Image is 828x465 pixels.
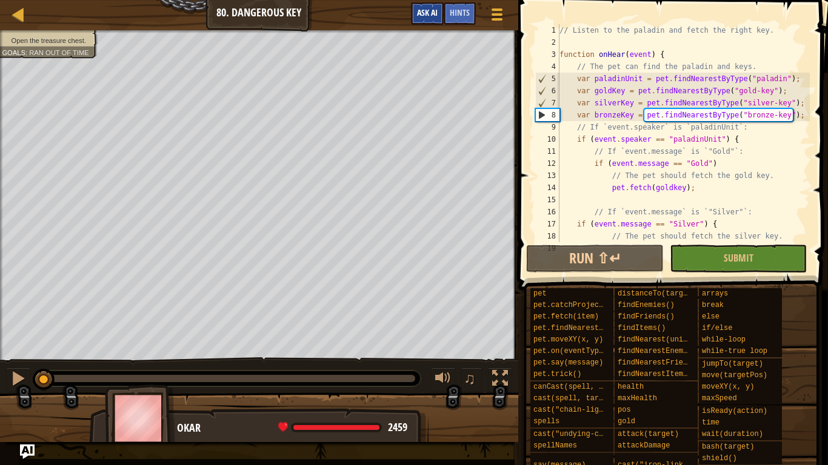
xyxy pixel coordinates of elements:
[25,48,29,56] span: :
[535,61,559,73] div: 4
[702,301,724,309] span: break
[618,358,701,367] span: findNearestFriend()
[702,418,719,427] span: time
[533,394,616,403] span: cast(spell, target)
[618,324,666,332] span: findItems()
[533,324,651,332] span: pet.findNearestByType(type)
[618,289,696,298] span: distanceTo(target)
[417,7,438,18] span: Ask AI
[702,289,728,298] span: arrays
[535,230,559,242] div: 18
[488,368,512,392] button: Toggle fullscreen
[533,406,669,414] span: cast("chain-lightning", target)
[20,444,35,459] button: Ask AI
[12,36,86,44] span: Open the treasure chest.
[618,441,670,450] span: attackDamage
[535,194,559,206] div: 15
[450,7,470,18] span: Hints
[535,182,559,194] div: 14
[535,121,559,133] div: 9
[702,312,719,321] span: else
[618,347,696,355] span: findNearestEnemy()
[535,24,559,36] div: 1
[618,312,675,321] span: findFriends()
[618,406,631,414] span: pos
[535,170,559,182] div: 13
[431,368,455,392] button: Adjust volume
[535,36,559,48] div: 2
[702,454,737,463] span: shield()
[618,370,692,378] span: findNearestItem()
[618,430,679,438] span: attack(target)
[29,48,89,56] span: Ran out of time
[411,2,444,25] button: Ask AI
[105,384,175,452] img: thang_avatar_frame.png
[702,394,737,403] span: maxSpeed
[670,245,807,272] button: Submit
[278,422,407,433] div: health: 2459 / 2459
[2,48,25,56] span: Goals
[535,242,559,254] div: 19
[702,383,754,391] span: moveXY(x, y)
[618,394,657,403] span: maxHealth
[618,301,675,309] span: findEnemies()
[702,347,767,355] span: while-true loop
[482,2,512,31] button: Show game menu
[533,441,577,450] span: spellNames
[702,360,763,368] span: jumpTo(target)
[533,289,547,298] span: pet
[535,145,559,157] div: 11
[533,383,629,391] span: canCast(spell, target)
[533,347,647,355] span: pet.on(eventType, handler)
[535,157,559,170] div: 12
[536,109,559,121] div: 8
[536,85,559,97] div: 6
[702,443,754,451] span: bash(target)
[533,417,559,426] span: spells
[177,420,416,436] div: Okar
[526,245,663,272] button: Run ⇧↵
[702,324,732,332] span: if/else
[388,420,407,435] span: 2459
[533,430,625,438] span: cast("undying-charm")
[535,133,559,145] div: 10
[724,251,753,265] span: Submit
[464,369,476,387] span: ♫
[536,97,559,109] div: 7
[533,370,581,378] span: pet.trick()
[618,383,644,391] span: health
[702,430,763,438] span: wait(duration)
[6,368,30,392] button: Ctrl + P: Pause
[702,407,767,415] span: isReady(action)
[533,358,603,367] span: pet.say(message)
[535,206,559,218] div: 16
[618,335,696,344] span: findNearest(units)
[536,73,559,85] div: 5
[702,335,746,344] span: while-loop
[533,301,647,309] span: pet.catchProjectile(arrow)
[702,371,767,380] span: move(targetPos)
[2,36,90,45] li: Open the treasure chest.
[618,417,635,426] span: gold
[533,335,603,344] span: pet.moveXY(x, y)
[533,312,599,321] span: pet.fetch(item)
[461,368,482,392] button: ♫
[535,218,559,230] div: 17
[535,48,559,61] div: 3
